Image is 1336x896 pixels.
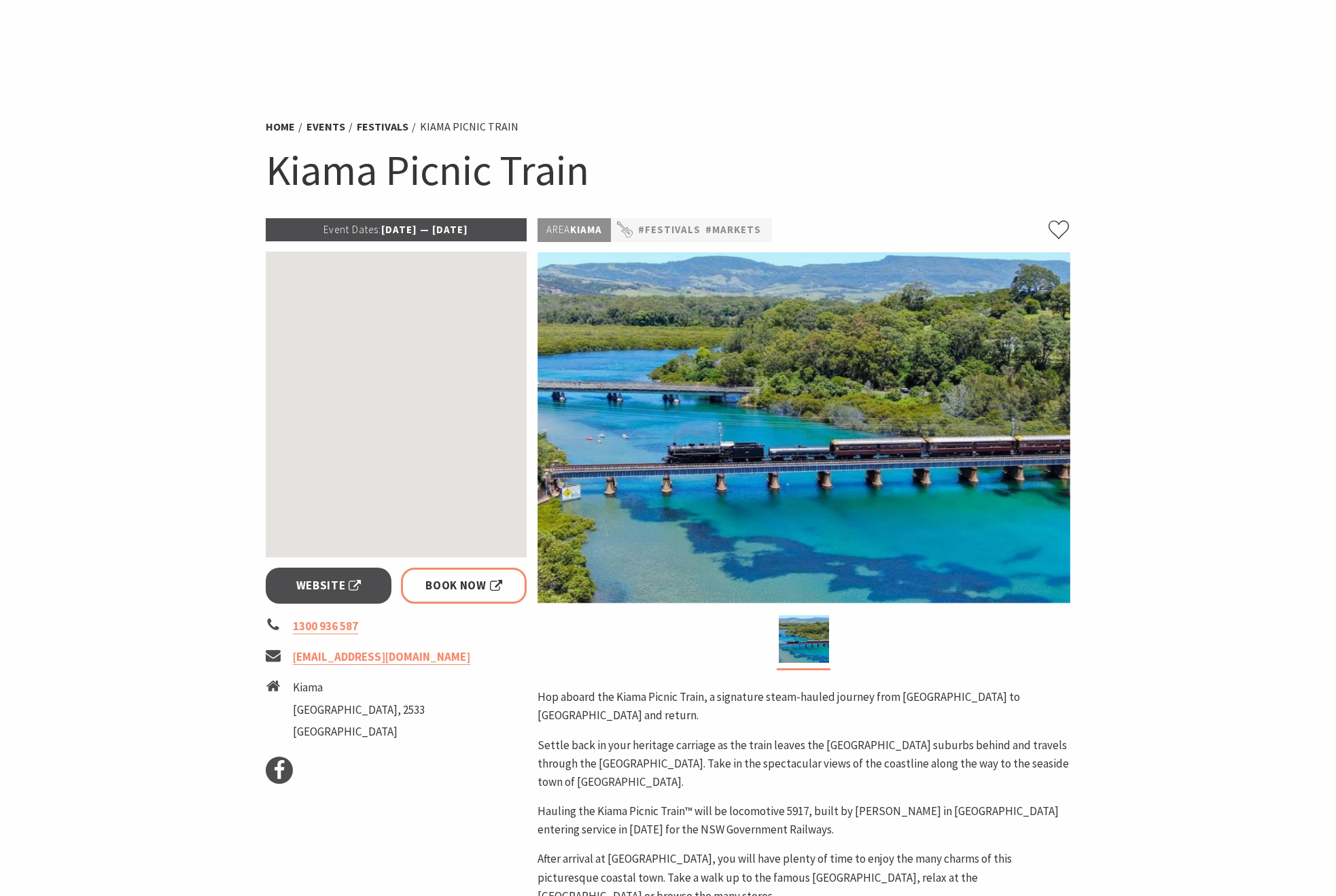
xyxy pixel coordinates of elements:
[862,62,892,78] span: Plan
[293,678,425,697] li: Kiama
[779,615,829,663] img: Kiama Picnic Train
[1101,843,1313,870] a: EXPLORE WINTER DEALS
[293,723,425,741] li: [GEOGRAPHIC_DATA]
[535,60,1203,82] nav: Main Menu
[538,252,1070,603] img: Kiama Picnic Train
[919,62,985,78] span: What’s On
[401,568,527,604] a: Book Now
[1108,693,1259,817] div: Unlock exclusive winter offers
[266,218,527,241] p: [DATE] — [DATE]
[1133,843,1280,870] div: EXPLORE WINTER DEALS
[266,568,391,604] a: Website
[724,62,754,78] span: Stay
[1104,62,1189,78] span: Winter Deals
[293,649,470,665] a: [EMAIL_ADDRESS][DOMAIN_NAME]
[296,576,362,595] span: Website
[538,218,611,242] p: Kiama
[638,222,701,239] a: #Festivals
[1013,62,1077,78] span: Book now
[323,223,381,236] span: Event Dates:
[548,62,583,78] span: Home
[538,736,1070,792] p: Settle back in your heritage carriage as the train leaves the [GEOGRAPHIC_DATA] suburbs behind an...
[538,802,1070,839] p: Hauling the Kiama Picnic Train™ will be locomotive 5917, built by [PERSON_NAME] in [GEOGRAPHIC_DA...
[425,576,502,595] span: Book Now
[538,688,1070,725] p: Hop aboard the Kiama Picnic Train, a signature steam-hauled journey from [GEOGRAPHIC_DATA] to [GE...
[293,619,358,634] a: 1300 936 587
[546,223,570,236] span: Area
[705,222,761,239] a: #Markets
[293,701,425,719] li: [GEOGRAPHIC_DATA], 2533
[781,62,834,78] span: See & Do
[610,62,697,78] span: Destinations
[266,143,1070,198] h1: Kiama Picnic Train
